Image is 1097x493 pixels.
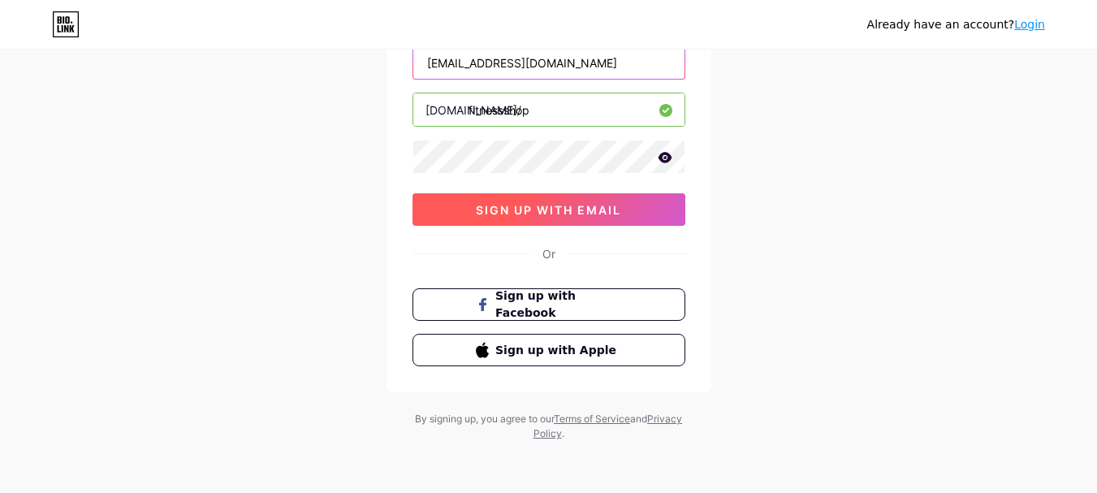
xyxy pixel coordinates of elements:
[412,334,685,366] button: Sign up with Apple
[411,412,687,441] div: By signing up, you agree to our and .
[412,288,685,321] button: Sign up with Facebook
[476,203,621,217] span: sign up with email
[542,245,555,262] div: Or
[412,193,685,226] button: sign up with email
[495,342,621,359] span: Sign up with Apple
[413,46,685,79] input: Email
[495,288,621,322] span: Sign up with Facebook
[867,16,1045,33] div: Already have an account?
[425,102,521,119] div: [DOMAIN_NAME]/
[1014,18,1045,31] a: Login
[413,93,685,126] input: username
[554,413,630,425] a: Terms of Service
